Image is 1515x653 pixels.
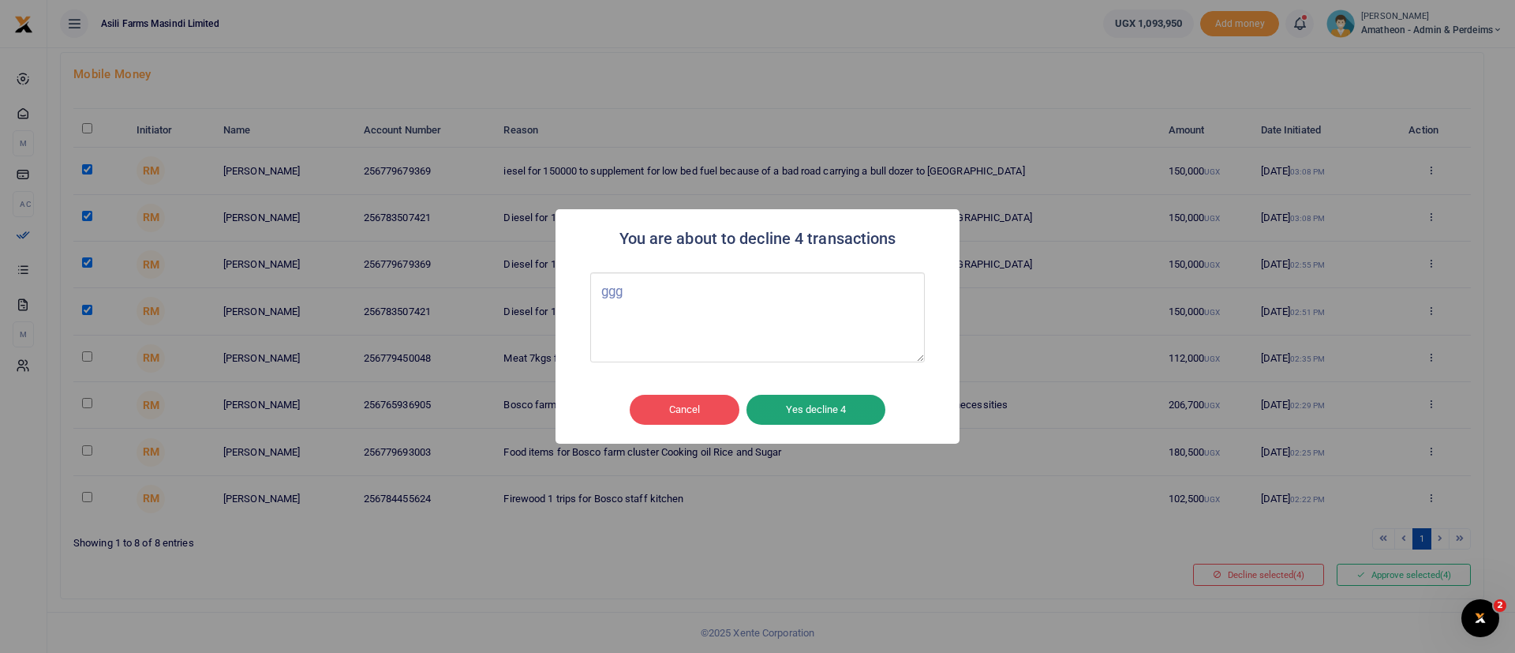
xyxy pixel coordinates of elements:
button: Yes decline 4 [746,395,885,425]
button: Cancel [630,395,739,425]
h2: You are about to decline 4 transactions [619,225,896,253]
span: 2 [1494,599,1506,612]
iframe: Intercom live chat [1461,599,1499,637]
textarea: Type your message here [590,272,925,362]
